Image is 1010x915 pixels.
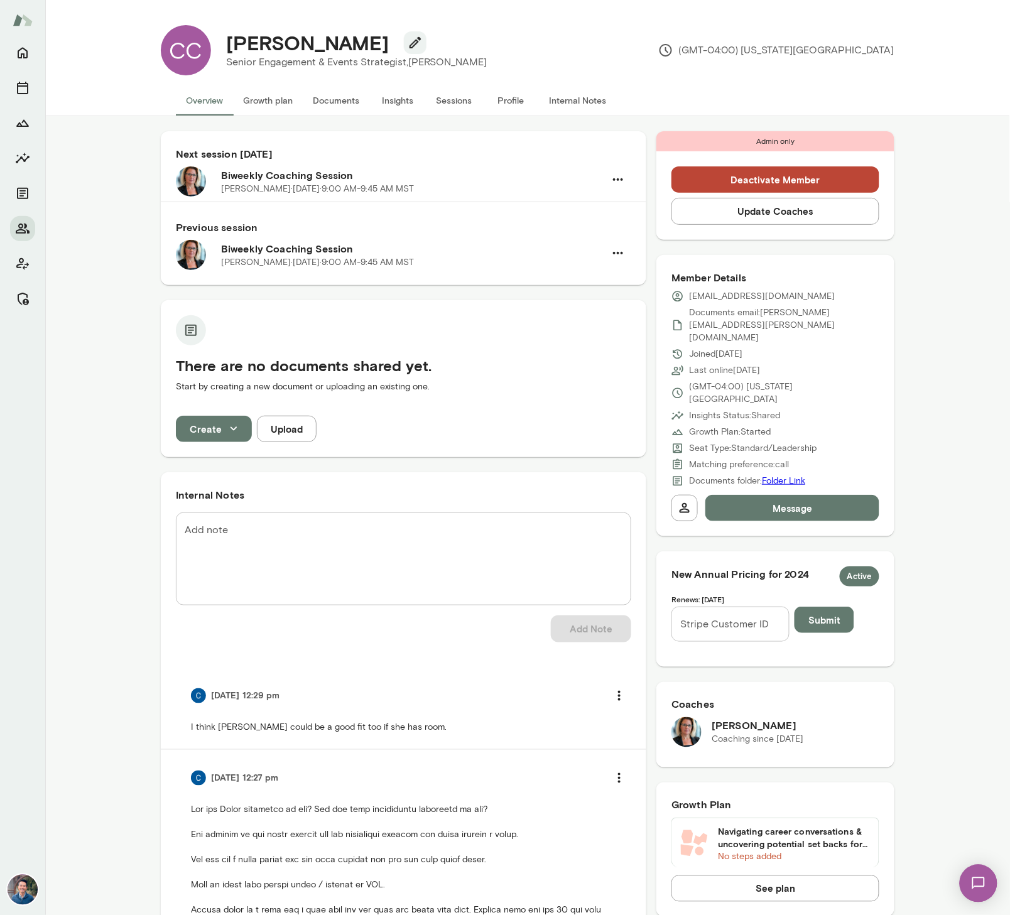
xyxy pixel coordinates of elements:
[689,306,879,344] p: Documents email: [PERSON_NAME][EMAIL_ADDRESS][PERSON_NAME][DOMAIN_NAME]
[257,416,317,442] button: Upload
[10,75,35,100] button: Sessions
[689,364,760,377] p: Last online [DATE]
[10,286,35,311] button: Manage
[211,772,279,784] h6: [DATE] 12:27 pm
[606,765,633,791] button: more
[658,43,894,58] p: (GMT-04:00) [US_STATE][GEOGRAPHIC_DATA]
[176,85,233,116] button: Overview
[762,475,805,486] a: Folder Link
[211,690,280,702] h6: [DATE] 12:29 pm
[221,168,605,183] h6: Biweekly Coaching Session
[10,181,35,206] button: Documents
[671,270,879,285] h6: Member Details
[221,241,605,256] h6: Biweekly Coaching Session
[10,251,35,276] button: Client app
[795,607,854,633] button: Submit
[8,875,38,905] img: Alex Yu
[671,166,879,193] button: Deactivate Member
[689,348,742,360] p: Joined [DATE]
[176,381,631,393] p: Start by creating a new document or uploading an existing one.
[226,55,487,70] p: Senior Engagement & Events Strategist, [PERSON_NAME]
[840,570,879,583] span: Active
[671,717,702,747] img: Jennifer Alvarez
[176,355,631,376] h5: There are no documents shared yet.
[689,409,780,422] p: Insights Status: Shared
[671,875,879,902] button: See plan
[671,595,724,604] span: Renews: [DATE]
[176,487,631,502] h6: Internal Notes
[671,566,879,587] h6: New Annual Pricing for 2024
[176,416,252,442] button: Create
[689,475,805,487] p: Documents folder:
[10,216,35,241] button: Members
[482,85,539,116] button: Profile
[689,290,835,303] p: [EMAIL_ADDRESS][DOMAIN_NAME]
[671,198,879,224] button: Update Coaches
[689,442,817,455] p: Seat Type: Standard/Leadership
[161,25,211,75] div: CC
[233,85,303,116] button: Growth plan
[671,798,879,813] h6: Growth Plan
[191,771,206,786] img: Chloe Rodman
[712,734,803,746] p: Coaching since [DATE]
[426,85,482,116] button: Sessions
[689,458,789,471] p: Matching preference: call
[191,688,206,703] img: Chloe Rodman
[13,8,33,32] img: Mento
[539,85,616,116] button: Internal Notes
[705,495,879,521] button: Message
[176,146,631,161] h6: Next session [DATE]
[10,111,35,136] button: Growth Plan
[718,851,871,864] p: No steps added
[689,381,879,406] p: (GMT-04:00) [US_STATE][GEOGRAPHIC_DATA]
[191,722,616,734] p: I think [PERSON_NAME] could be a good fit too if she has room.
[176,220,631,235] h6: Previous session
[221,183,414,195] p: [PERSON_NAME] · [DATE] · 9:00 AM-9:45 AM MST
[671,697,879,712] h6: Coaches
[718,826,871,851] h6: Navigating career conversations & uncovering potential set backs for growth
[606,683,633,709] button: more
[689,426,771,438] p: Growth Plan: Started
[656,131,894,151] div: Admin only
[10,146,35,171] button: Insights
[221,256,414,269] p: [PERSON_NAME] · [DATE] · 9:00 AM-9:45 AM MST
[303,85,369,116] button: Documents
[712,718,803,734] h6: [PERSON_NAME]
[226,31,389,55] h4: [PERSON_NAME]
[10,40,35,65] button: Home
[369,85,426,116] button: Insights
